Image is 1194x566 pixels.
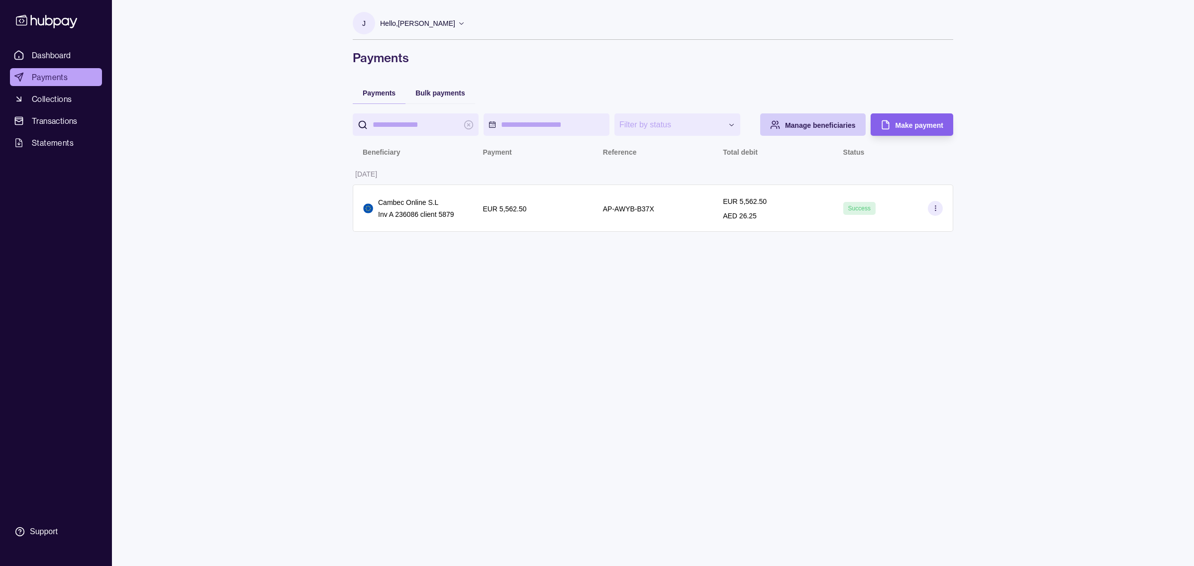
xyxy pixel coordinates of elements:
p: Hello, [PERSON_NAME] [380,18,455,29]
span: Collections [32,93,72,105]
button: Make payment [871,113,953,136]
a: Transactions [10,112,102,130]
span: Dashboard [32,49,71,61]
a: Support [10,521,102,542]
input: search [373,113,459,136]
p: Beneficiary [363,148,400,156]
p: J [362,18,366,29]
a: Dashboard [10,46,102,64]
h1: Payments [353,50,953,66]
span: Payments [32,71,68,83]
p: Inv A 236086 client 5879 [378,209,454,220]
button: Manage beneficiaries [760,113,866,136]
p: Reference [603,148,637,156]
div: Support [30,526,58,537]
a: Collections [10,90,102,108]
p: AP-AWYB-B37X [603,205,654,213]
span: Statements [32,137,74,149]
p: Payment [483,148,511,156]
p: Status [843,148,865,156]
span: Manage beneficiaries [785,121,856,129]
a: Payments [10,68,102,86]
p: EUR 5,562.50 [723,197,767,205]
span: Transactions [32,115,78,127]
a: Statements [10,134,102,152]
span: Bulk payments [415,89,465,97]
span: Make payment [895,121,943,129]
p: Total debit [723,148,758,156]
p: [DATE] [355,170,377,178]
p: EUR 5,562.50 [483,205,526,213]
img: eu [363,203,373,213]
span: Success [848,205,871,212]
p: Cambec Online S.L [378,197,454,208]
p: AED 26.25 [723,212,757,220]
span: Payments [363,89,396,97]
